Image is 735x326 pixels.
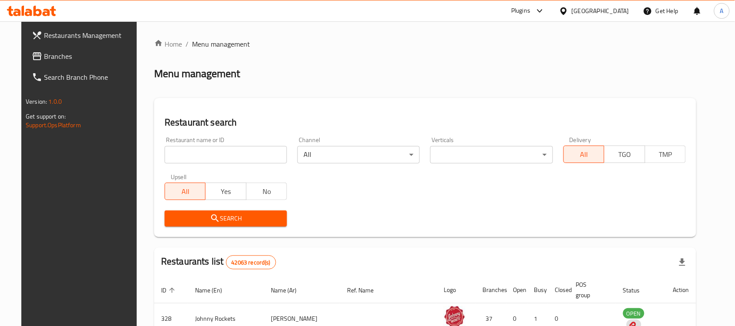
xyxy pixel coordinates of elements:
div: Export file [672,252,693,273]
th: Open [506,277,527,303]
a: Support.OpsPlatform [26,119,81,131]
button: Yes [205,183,246,200]
li: / [185,39,189,49]
span: No [250,185,283,198]
span: 1.0.0 [48,96,62,107]
span: All [169,185,202,198]
span: Name (Ar) [271,285,308,295]
span: 42063 record(s) [226,258,276,267]
button: TGO [604,146,645,163]
span: TMP [649,148,682,161]
nav: breadcrumb [154,39,696,49]
label: Delivery [570,137,591,143]
button: Search [165,211,287,227]
span: Menu management [192,39,250,49]
span: Ref. Name [347,285,385,295]
span: Branches [44,51,137,61]
span: Search Branch Phone [44,72,137,82]
div: All [297,146,420,163]
button: All [165,183,206,200]
span: POS group [576,279,606,300]
h2: Restaurants list [161,255,276,269]
input: Search for restaurant name or ID.. [165,146,287,163]
span: TGO [608,148,641,161]
label: Upsell [171,174,187,180]
span: Name (En) [195,285,233,295]
span: Yes [209,185,243,198]
span: Restaurants Management [44,30,137,41]
div: [GEOGRAPHIC_DATA] [572,6,629,16]
a: Home [154,39,182,49]
div: ​ [430,146,553,163]
th: Closed [548,277,569,303]
h2: Restaurant search [165,116,686,129]
span: All [567,148,601,161]
span: Get support on: [26,111,66,122]
div: Plugins [511,6,530,16]
th: Action [666,277,696,303]
span: ID [161,285,178,295]
button: TMP [645,146,686,163]
span: OPEN [623,309,644,319]
div: Total records count [226,255,276,269]
span: Version: [26,96,47,107]
span: A [720,6,724,16]
a: Search Branch Phone [25,67,144,88]
h2: Menu management [154,67,240,81]
span: Status [623,285,651,295]
a: Restaurants Management [25,25,144,46]
th: Busy [527,277,548,303]
a: Branches [25,46,144,67]
th: Branches [476,277,506,303]
span: Search [172,213,280,224]
button: All [563,146,604,163]
th: Logo [437,277,476,303]
button: No [246,183,287,200]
